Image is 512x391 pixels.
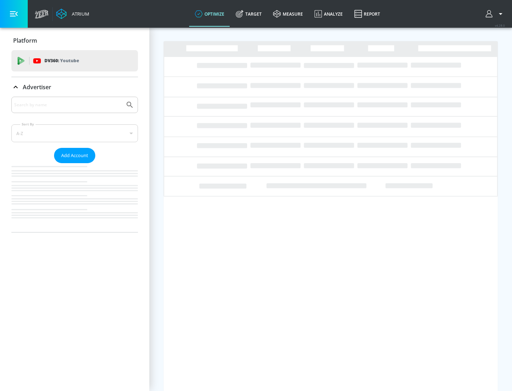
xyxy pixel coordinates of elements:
span: Add Account [61,151,88,160]
a: Report [348,1,386,27]
div: DV360: Youtube [11,50,138,71]
a: Analyze [309,1,348,27]
a: Target [230,1,267,27]
a: optimize [189,1,230,27]
a: measure [267,1,309,27]
input: Search by name [14,100,122,109]
nav: list of Advertiser [11,163,138,232]
p: DV360: [44,57,79,65]
div: Advertiser [11,97,138,232]
a: Atrium [56,9,89,19]
label: Sort By [20,122,36,127]
p: Advertiser [23,83,51,91]
p: Youtube [60,57,79,64]
div: A-Z [11,124,138,142]
button: Add Account [54,148,95,163]
div: Atrium [69,11,89,17]
div: Advertiser [11,77,138,97]
p: Platform [13,37,37,44]
div: Platform [11,31,138,50]
span: v 4.28.0 [495,23,505,27]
